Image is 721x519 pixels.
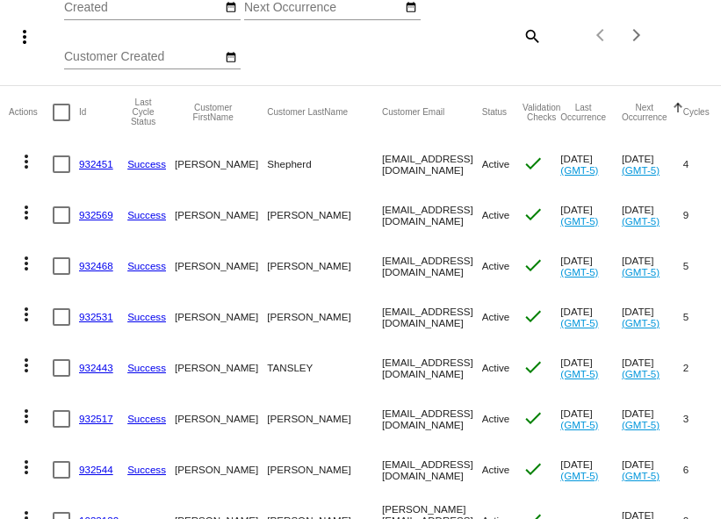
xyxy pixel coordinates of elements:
span: Active [482,209,510,220]
mat-icon: check [523,407,544,429]
mat-cell: [DATE] [560,393,622,444]
a: Success [127,209,166,220]
mat-cell: [EMAIL_ADDRESS][DOMAIN_NAME] [382,292,482,342]
input: Customer Created [64,50,222,64]
a: 932569 [79,209,113,220]
mat-icon: date_range [225,51,237,65]
mat-cell: Shepherd [267,139,382,190]
mat-cell: [DATE] [622,190,683,241]
button: Next page [619,18,654,53]
mat-cell: [PERSON_NAME] [267,241,382,292]
mat-cell: [DATE] [560,342,622,393]
mat-icon: search [521,22,542,49]
span: Active [482,362,510,373]
a: (GMT-5) [560,215,598,227]
mat-cell: [DATE] [622,444,683,495]
mat-cell: [EMAIL_ADDRESS][DOMAIN_NAME] [382,342,482,393]
mat-cell: [DATE] [622,292,683,342]
mat-icon: more_vert [16,202,37,223]
mat-cell: TANSLEY [267,342,382,393]
a: (GMT-5) [622,266,660,278]
span: Active [482,158,510,169]
mat-cell: [PERSON_NAME] [267,444,382,495]
a: (GMT-5) [560,470,598,481]
mat-cell: [DATE] [622,393,683,444]
button: Previous page [584,18,619,53]
mat-cell: [EMAIL_ADDRESS][DOMAIN_NAME] [382,393,482,444]
a: Success [127,413,166,424]
button: Change sorting for CustomerLastName [267,107,348,118]
mat-cell: [DATE] [560,292,622,342]
button: Change sorting for Cycles [683,107,710,118]
a: Success [127,362,166,373]
mat-icon: check [523,458,544,479]
mat-cell: [PERSON_NAME] [267,190,382,241]
button: Change sorting for LastProcessingCycleId [127,97,159,126]
a: 932468 [79,260,113,271]
button: Change sorting for Id [79,107,86,118]
span: Active [482,413,510,424]
span: Active [482,464,510,475]
mat-icon: date_range [405,1,417,15]
mat-cell: [DATE] [622,342,683,393]
mat-cell: [DATE] [560,444,622,495]
mat-icon: check [523,306,544,327]
a: 932531 [79,311,113,322]
a: (GMT-5) [560,368,598,379]
button: Change sorting for CustomerFirstName [175,103,251,122]
mat-icon: check [523,255,544,276]
mat-cell: [PERSON_NAME] [175,190,267,241]
mat-cell: [DATE] [560,241,622,292]
a: (GMT-5) [622,368,660,379]
mat-icon: more_vert [16,406,37,427]
mat-icon: more_vert [16,457,37,478]
mat-cell: [PERSON_NAME] [175,241,267,292]
mat-cell: [PERSON_NAME] [175,444,267,495]
mat-header-cell: Validation Checks [523,86,560,139]
a: (GMT-5) [622,215,660,227]
button: Change sorting for NextOccurrenceUtc [622,103,667,122]
a: 932451 [79,158,113,169]
mat-icon: check [523,153,544,174]
a: (GMT-5) [622,470,660,481]
mat-cell: [EMAIL_ADDRESS][DOMAIN_NAME] [382,444,482,495]
button: Change sorting for LastOccurrenceUtc [560,103,606,122]
mat-cell: [PERSON_NAME] [175,139,267,190]
a: Success [127,464,166,475]
mat-cell: [EMAIL_ADDRESS][DOMAIN_NAME] [382,190,482,241]
mat-icon: check [523,357,544,378]
a: 932517 [79,413,113,424]
mat-cell: [DATE] [622,139,683,190]
mat-cell: [PERSON_NAME] [267,292,382,342]
a: Success [127,260,166,271]
mat-cell: [EMAIL_ADDRESS][DOMAIN_NAME] [382,139,482,190]
mat-icon: more_vert [14,26,35,47]
mat-cell: [PERSON_NAME] [175,393,267,444]
span: Active [482,311,510,322]
mat-icon: more_vert [16,253,37,274]
a: (GMT-5) [560,164,598,176]
mat-icon: more_vert [16,151,37,172]
a: 932544 [79,464,113,475]
mat-cell: [PERSON_NAME] [267,393,382,444]
a: (GMT-5) [560,419,598,430]
button: Change sorting for Status [482,107,507,118]
a: (GMT-5) [560,317,598,328]
mat-cell: [PERSON_NAME] [175,342,267,393]
mat-cell: [DATE] [560,139,622,190]
a: (GMT-5) [622,419,660,430]
mat-icon: more_vert [16,304,37,325]
mat-cell: [EMAIL_ADDRESS][DOMAIN_NAME] [382,241,482,292]
a: (GMT-5) [622,164,660,176]
button: Change sorting for CustomerEmail [382,107,444,118]
a: Success [127,158,166,169]
mat-cell: [DATE] [622,241,683,292]
mat-cell: [DATE] [560,190,622,241]
a: (GMT-5) [622,317,660,328]
input: Next Occurrence [244,1,402,15]
mat-cell: [PERSON_NAME] [175,292,267,342]
a: 932443 [79,362,113,373]
span: Active [482,260,510,271]
input: Created [64,1,222,15]
a: Success [127,311,166,322]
